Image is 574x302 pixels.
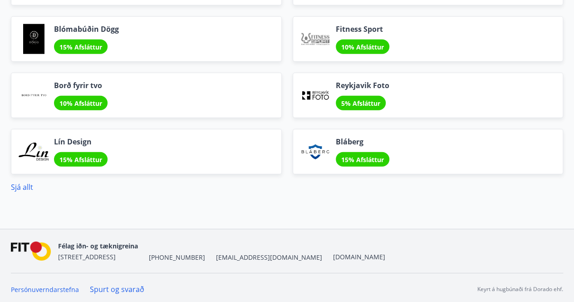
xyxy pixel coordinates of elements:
[58,252,116,261] span: [STREET_ADDRESS]
[336,24,389,34] span: Fitness Sport
[54,80,108,90] span: Borð fyrir tvo
[54,24,119,34] span: Blómabúðin Dögg
[341,155,384,164] span: 15% Afsláttur
[59,99,102,108] span: 10% Afsláttur
[59,43,102,51] span: 15% Afsláttur
[11,182,33,192] a: Sjá allt
[341,43,384,51] span: 10% Afsláttur
[90,284,144,294] a: Spurt og svarað
[59,155,102,164] span: 15% Afsláttur
[58,242,138,250] span: Félag iðn- og tæknigreina
[54,137,108,147] span: Lín Design
[477,285,563,293] p: Keyrt á hugbúnaði frá Dorado ehf.
[336,137,389,147] span: Bláberg
[336,80,389,90] span: Reykjavik Foto
[333,252,385,261] a: [DOMAIN_NAME]
[216,253,322,262] span: [EMAIL_ADDRESS][DOMAIN_NAME]
[341,99,380,108] span: 5% Afsláttur
[149,253,205,262] span: [PHONE_NUMBER]
[11,285,79,294] a: Persónuverndarstefna
[11,242,51,261] img: FPQVkF9lTnNbbaRSFyT17YYeljoOGk5m51IhT0bO.png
